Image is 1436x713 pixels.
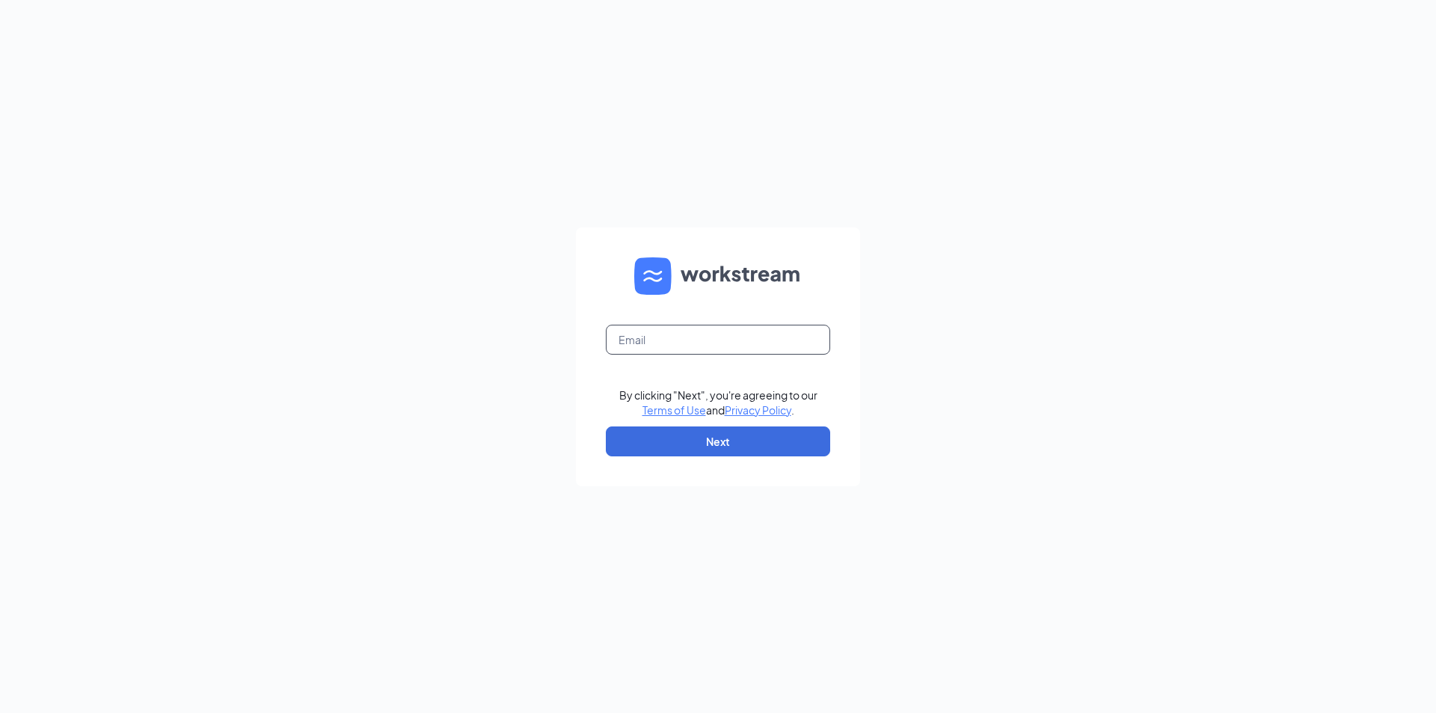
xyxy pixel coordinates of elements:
[725,403,791,417] a: Privacy Policy
[619,388,817,417] div: By clicking "Next", you're agreeing to our and .
[634,257,802,295] img: WS logo and Workstream text
[642,403,706,417] a: Terms of Use
[606,325,830,355] input: Email
[606,426,830,456] button: Next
